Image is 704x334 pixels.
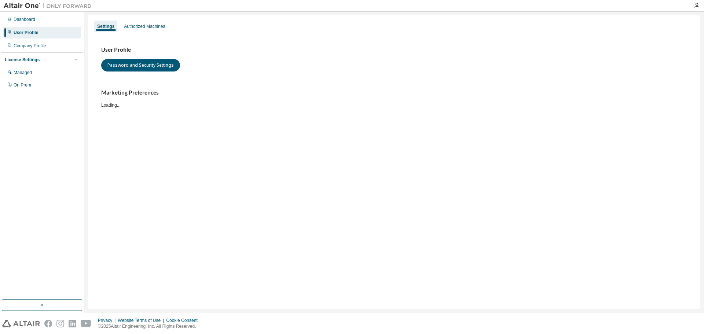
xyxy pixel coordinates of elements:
img: youtube.svg [81,320,91,327]
div: Loading... [101,89,687,108]
div: License Settings [5,57,40,63]
div: Cookie Consent [166,318,202,323]
div: User Profile [14,30,38,36]
div: Managed [14,70,32,76]
img: altair_logo.svg [2,320,40,327]
img: facebook.svg [44,320,52,327]
div: Dashboard [14,16,35,22]
p: © 2025 Altair Engineering, Inc. All Rights Reserved. [98,323,202,330]
img: Altair One [4,2,95,10]
img: linkedin.svg [69,320,76,327]
div: Website Terms of Use [118,318,166,323]
h3: User Profile [101,46,687,54]
img: instagram.svg [56,320,64,327]
div: Settings [97,23,114,29]
div: Authorized Machines [124,23,165,29]
button: Password and Security Settings [101,59,180,71]
div: Company Profile [14,43,46,49]
div: Privacy [98,318,118,323]
div: On Prem [14,82,31,88]
h3: Marketing Preferences [101,89,687,96]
